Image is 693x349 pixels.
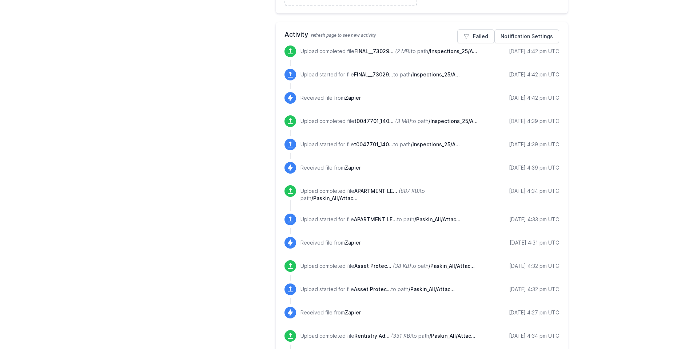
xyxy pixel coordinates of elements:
[509,262,559,270] div: [DATE] 4:32 pm UTC
[509,216,559,223] div: [DATE] 4:33 pm UTC
[345,239,361,246] span: Zapier
[428,48,477,54] span: /Inspections_25/Attachment
[509,332,559,340] div: [DATE] 4:34 pm UTC
[429,118,478,124] span: /Inspections_25/Attachment
[399,188,420,194] i: (887 KB)
[354,188,397,194] span: APARTMENT LEASE FORM - Lease 5-5-2025 to 5-4-2026_75341.pdf
[509,71,559,78] div: [DATE] 4:42 pm UTC
[300,71,460,78] p: Upload started for file to path
[284,29,559,40] h2: Activity
[300,141,460,148] p: Upload started for file to path
[509,309,559,316] div: [DATE] 4:27 pm UTC
[300,286,455,293] p: Upload started for file to path
[411,71,460,78] span: /Inspections_25/Attachment
[354,141,393,147] span: t0047701_1405jay_203.pdf
[354,333,390,339] span: Rentistry Addendum - Lease 4-11-2025 to 4-10-2026_73547.pdf
[509,187,559,195] div: [DATE] 4:34 pm UTC
[509,94,559,102] div: [DATE] 4:42 pm UTC
[395,118,411,124] i: (3 MB)
[300,309,361,316] p: Received file from
[300,262,475,270] p: Upload completed file to path
[414,216,461,222] span: /Paskin_All/Attachment
[509,164,559,171] div: [DATE] 4:39 pm UTC
[395,48,411,54] i: (2 MB)
[345,309,361,316] span: Zapier
[393,263,411,269] i: (38 KB)
[509,286,559,293] div: [DATE] 4:32 pm UTC
[409,286,455,292] span: /Paskin_All/Attachment
[354,71,393,78] span: FINAL__73029th_338.pdf
[311,32,376,38] span: refresh page to see new activity
[300,94,361,102] p: Received file from
[494,29,559,43] a: Notification Settings
[300,332,475,340] p: Upload completed file to path
[300,216,461,223] p: Upload started for file to path
[509,48,559,55] div: [DATE] 4:42 pm UTC
[345,95,361,101] span: Zapier
[391,333,412,339] i: (331 KB)
[354,286,391,292] span: Asset Protect - Lease 4-11-2025 to 4-10-2026_73199.pdf
[457,29,494,43] a: Failed
[354,216,397,222] span: APARTMENT LEASE FORM - Lease 5-5-2025 to 5-4-2026_75341.pdf
[354,263,391,269] span: Asset Protect - Lease 4-11-2025 to 4-10-2026_73199.pdf
[311,195,358,201] span: /Paskin_All/Attachment
[510,239,559,246] div: [DATE] 4:31 pm UTC
[429,333,475,339] span: /Paskin_All/Attachment
[300,239,361,246] p: Received file from
[354,48,394,54] span: FINAL__73029th_338.pdf
[300,118,478,125] p: Upload completed file to path
[429,263,475,269] span: /Paskin_All/Attachment
[354,118,394,124] span: t0047701_1405jay_203.pdf
[300,187,481,202] p: Upload completed file to path
[300,48,477,55] p: Upload completed file to path
[411,141,460,147] span: /Inspections_25/Attachment
[345,164,361,171] span: Zapier
[509,118,559,125] div: [DATE] 4:39 pm UTC
[509,141,559,148] div: [DATE] 4:39 pm UTC
[300,164,361,171] p: Received file from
